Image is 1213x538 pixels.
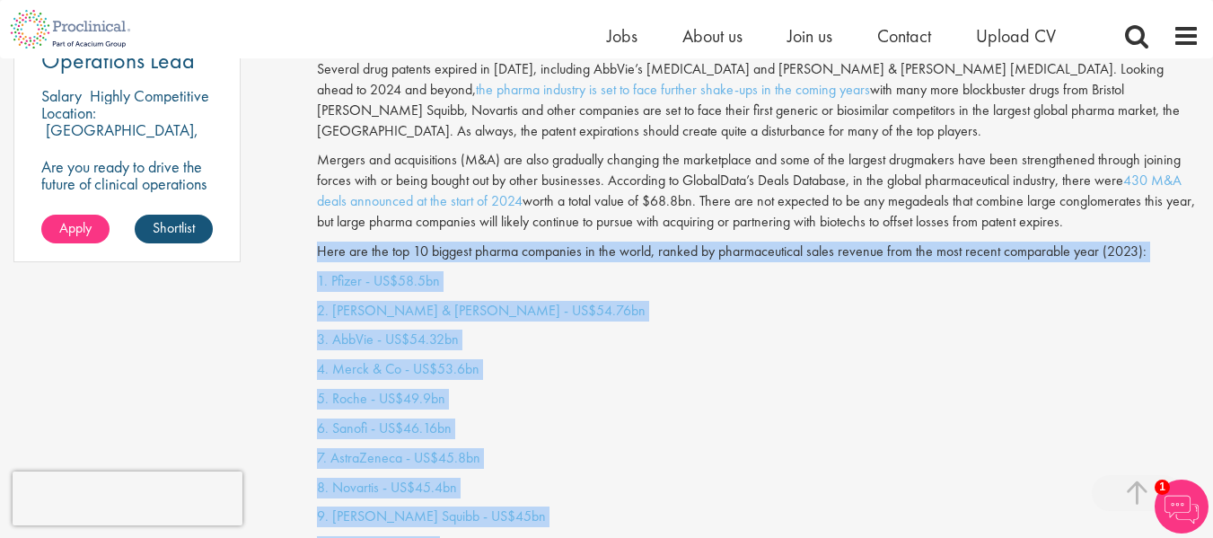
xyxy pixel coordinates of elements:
a: 4. Merck & Co - US$53.6bn [317,359,479,378]
span: Location: [41,102,96,123]
a: Join us [787,24,832,48]
a: About us [682,24,743,48]
a: Contact [877,24,931,48]
a: 8. Novartis - US$45.4bn [317,478,457,497]
img: Chatbot [1155,480,1209,534]
a: Shortlist [135,215,213,243]
span: 1 [1155,480,1170,495]
a: Biomarker Clinical Operations Lead [41,27,213,72]
iframe: reCAPTCHA [13,472,242,525]
a: Jobs [607,24,637,48]
p: Are you ready to drive the future of clinical operations from behind the scenes? Looking to be in... [41,158,213,260]
a: 6. Sanofi - US$46.16bn [317,419,452,437]
p: [GEOGRAPHIC_DATA], [GEOGRAPHIC_DATA] [41,119,198,157]
span: Salary [41,85,82,106]
a: 3. AbbVie - US$54.32bn [317,330,459,348]
a: the pharma industry is set to face further shake-ups in the coming years [476,80,870,99]
span: Apply [59,218,92,237]
a: 7. AstraZeneca - US$45.8bn [317,448,480,467]
a: Apply [41,215,110,243]
a: 430 M&A deals announced at the start of 2024 [317,171,1182,210]
a: 9. [PERSON_NAME] Squibb - US$45bn [317,507,546,525]
a: 5. Roche - US$49.9bn [317,389,445,408]
p: Here are the top 10 biggest pharma companies in the world, ranked by pharmaceutical sales revenue... [317,242,1200,262]
a: 2. [PERSON_NAME] & [PERSON_NAME] - US$54.76bn [317,301,646,320]
p: Mergers and acquisitions (M&A) are also gradually changing the marketplace and some of the larges... [317,150,1200,232]
a: 1. Pfizer - US$58.5bn [317,271,440,290]
p: Highly Competitive [90,85,209,106]
p: Several drug patents expired in [DATE], including AbbVie’s [MEDICAL_DATA] and [PERSON_NAME] & [PE... [317,59,1200,141]
a: Upload CV [976,24,1056,48]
